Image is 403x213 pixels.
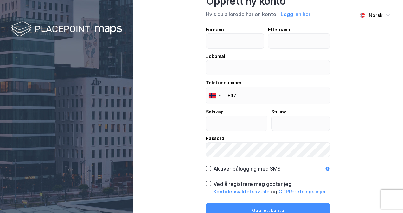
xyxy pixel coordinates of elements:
div: Stilling [271,108,330,116]
div: Jobbmail [206,52,330,60]
input: Telefonnummer [206,87,330,104]
div: Norsk [369,11,383,19]
div: Fornavn [206,26,264,33]
div: Norway: + 47 [206,87,224,104]
button: Logg inn her [279,10,312,18]
div: Passord [206,135,330,142]
div: Ved å registrere meg godtar jeg og [214,180,330,195]
div: Hvis du allerede har en konto: [206,10,330,18]
img: logo-white.f07954bde2210d2a523dddb988cd2aa7.svg [11,20,122,39]
div: Telefonnummer [206,79,330,87]
div: Etternavn [268,26,330,33]
div: Selskap [206,108,267,116]
div: Aktiver pålogging med SMS [214,165,281,173]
